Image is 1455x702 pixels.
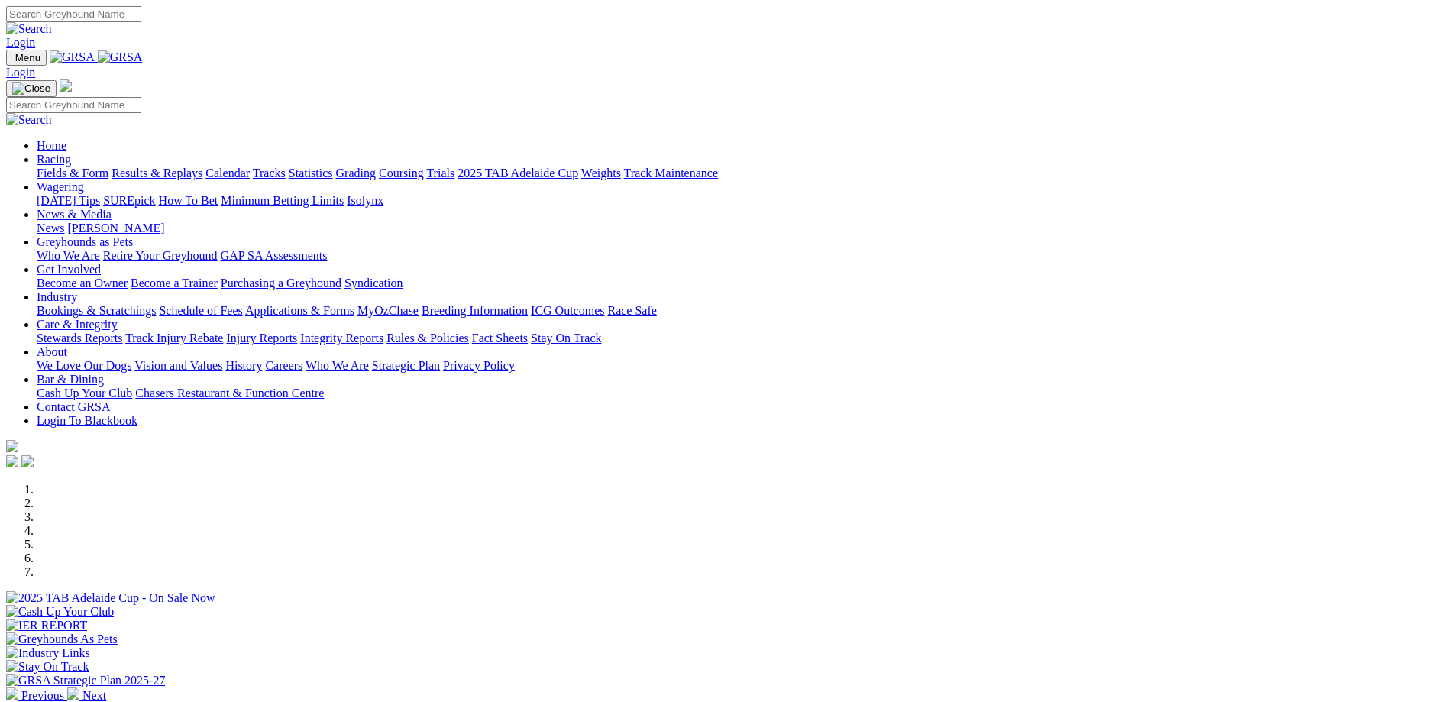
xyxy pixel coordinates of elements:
a: Fact Sheets [472,332,528,345]
a: Greyhounds as Pets [37,235,133,248]
a: Login [6,36,35,49]
a: Stewards Reports [37,332,122,345]
div: Greyhounds as Pets [37,249,1449,263]
a: Applications & Forms [245,304,354,317]
a: Login To Blackbook [37,414,137,427]
a: Tracks [253,167,286,180]
a: Schedule of Fees [159,304,242,317]
a: Integrity Reports [300,332,383,345]
a: Grading [336,167,376,180]
a: Care & Integrity [37,318,118,331]
img: twitter.svg [21,455,34,467]
a: Become an Owner [37,277,128,290]
a: Who We Are [306,359,369,372]
a: Track Injury Rebate [125,332,223,345]
span: Previous [21,689,64,702]
div: Wagering [37,194,1449,208]
img: IER REPORT [6,619,87,632]
a: Fields & Form [37,167,108,180]
a: News & Media [37,208,112,221]
a: Who We Are [37,249,100,262]
img: Cash Up Your Club [6,605,114,619]
a: Coursing [379,167,424,180]
a: Race Safe [607,304,656,317]
a: Rules & Policies [386,332,469,345]
a: Injury Reports [226,332,297,345]
a: 2025 TAB Adelaide Cup [458,167,578,180]
img: Search [6,113,52,127]
a: Syndication [344,277,403,290]
a: Get Involved [37,263,101,276]
a: Home [37,139,66,152]
img: chevron-left-pager-white.svg [6,687,18,700]
a: Privacy Policy [443,359,515,372]
a: Purchasing a Greyhound [221,277,341,290]
a: History [225,359,262,372]
input: Search [6,6,141,22]
div: Bar & Dining [37,387,1449,400]
a: Racing [37,153,71,166]
img: 2025 TAB Adelaide Cup - On Sale Now [6,591,215,605]
button: Toggle navigation [6,80,57,97]
a: Trials [426,167,454,180]
a: Weights [581,167,621,180]
button: Toggle navigation [6,50,47,66]
a: Next [67,689,106,702]
img: Industry Links [6,646,90,660]
a: Chasers Restaurant & Function Centre [135,387,324,400]
a: Retire Your Greyhound [103,249,218,262]
a: SUREpick [103,194,155,207]
a: Previous [6,689,67,702]
span: Next [82,689,106,702]
a: [PERSON_NAME] [67,222,164,235]
a: Contact GRSA [37,400,110,413]
div: News & Media [37,222,1449,235]
a: News [37,222,64,235]
a: [DATE] Tips [37,194,100,207]
div: Industry [37,304,1449,318]
a: MyOzChase [357,304,419,317]
a: Breeding Information [422,304,528,317]
input: Search [6,97,141,113]
img: Greyhounds As Pets [6,632,118,646]
a: We Love Our Dogs [37,359,131,372]
a: Results & Replays [112,167,202,180]
a: About [37,345,67,358]
img: facebook.svg [6,455,18,467]
div: Racing [37,167,1449,180]
a: GAP SA Assessments [221,249,328,262]
a: Cash Up Your Club [37,387,132,400]
a: Careers [265,359,302,372]
a: Statistics [289,167,333,180]
img: GRSA [50,50,95,64]
img: logo-grsa-white.png [60,79,72,92]
a: Wagering [37,180,84,193]
a: Stay On Track [531,332,601,345]
img: Stay On Track [6,660,89,674]
a: Vision and Values [134,359,222,372]
a: Become a Trainer [131,277,218,290]
a: Calendar [205,167,250,180]
img: chevron-right-pager-white.svg [67,687,79,700]
img: GRSA [98,50,143,64]
a: Minimum Betting Limits [221,194,344,207]
a: How To Bet [159,194,218,207]
a: Track Maintenance [624,167,718,180]
a: Login [6,66,35,79]
a: Isolynx [347,194,383,207]
div: Get Involved [37,277,1449,290]
a: ICG Outcomes [531,304,604,317]
img: Search [6,22,52,36]
div: About [37,359,1449,373]
a: Bookings & Scratchings [37,304,156,317]
img: GRSA Strategic Plan 2025-27 [6,674,165,687]
a: Strategic Plan [372,359,440,372]
a: Industry [37,290,77,303]
a: Bar & Dining [37,373,104,386]
img: Close [12,82,50,95]
img: logo-grsa-white.png [6,440,18,452]
div: Care & Integrity [37,332,1449,345]
span: Menu [15,52,40,63]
